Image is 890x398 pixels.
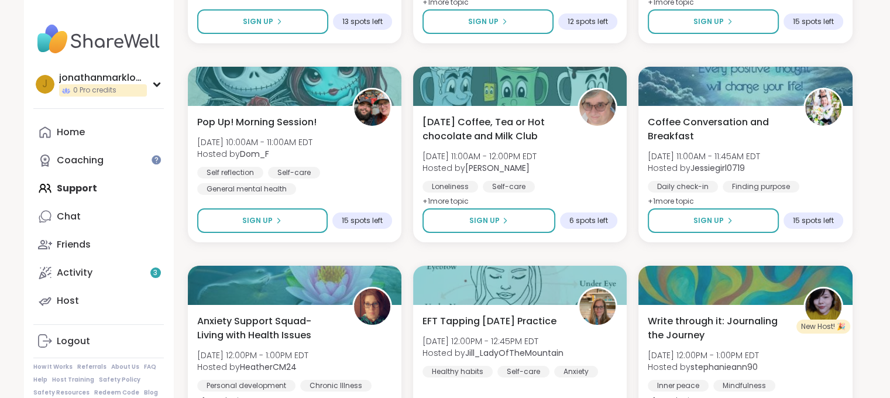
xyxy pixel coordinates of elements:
span: [DATE] 12:00PM - 1:00PM EDT [648,349,759,361]
img: Dom_F [354,90,390,126]
span: j [42,77,47,92]
span: Sign Up [243,16,273,27]
div: General mental health [197,183,296,195]
a: FAQ [144,363,156,371]
span: Sign Up [469,215,499,226]
span: [DATE] Coffee, Tea or Hot chocolate and Milk Club [422,115,565,143]
b: [PERSON_NAME] [465,162,530,174]
span: Anxiety Support Squad- Living with Health Issues [197,314,339,342]
span: Sign Up [693,16,724,27]
button: Sign Up [422,208,555,233]
a: Logout [33,327,164,355]
span: 15 spots left [793,216,834,225]
span: [DATE] 10:00AM - 11:00AM EDT [197,136,312,148]
div: New Host! 🎉 [796,320,850,334]
span: Hosted by [648,162,760,174]
span: [DATE] 11:00AM - 12:00PM EDT [422,150,537,162]
img: Jessiegirl0719 [805,90,841,126]
div: Healthy habits [422,366,493,378]
div: Daily check-in [648,181,718,193]
button: Sign Up [648,9,778,34]
div: Mindfulness [713,380,775,392]
b: HeatherCM24 [240,361,297,373]
div: Activity [57,266,92,279]
div: Self-care [497,366,549,378]
span: 6 spots left [569,216,608,225]
a: Referrals [77,363,106,371]
span: [DATE] 11:00AM - 11:45AM EDT [648,150,760,162]
button: Sign Up [422,9,554,34]
span: 0 Pro credits [73,85,116,95]
img: HeatherCM24 [354,289,390,325]
div: jonathanmarklowell [59,71,147,84]
span: 3 [153,268,157,278]
img: ShareWell Nav Logo [33,19,164,60]
a: Safety Policy [99,376,140,384]
span: Sign Up [468,16,499,27]
span: Sign Up [693,215,724,226]
span: [DATE] 12:00PM - 12:45PM EDT [422,335,563,347]
span: 15 spots left [793,17,834,26]
div: Logout [57,335,90,348]
span: Hosted by [197,148,312,160]
span: Sign Up [242,215,273,226]
div: Anxiety [554,366,598,378]
button: Sign Up [648,208,778,233]
a: Redeem Code [94,389,139,397]
span: Coffee Conversation and Breakfast [648,115,790,143]
div: Finding purpose [723,181,799,193]
span: Hosted by [422,162,537,174]
button: Sign Up [197,208,328,233]
span: 15 spots left [342,216,383,225]
iframe: Spotlight [152,155,161,164]
span: 12 spots left [568,17,608,26]
div: Home [57,126,85,139]
a: Blog [144,389,158,397]
span: 13 spots left [342,17,383,26]
button: Sign Up [197,9,328,34]
div: Chronic Illness [300,380,372,392]
span: Hosted by [197,361,308,373]
img: Susan [579,90,616,126]
a: Chat [33,203,164,231]
span: Hosted by [422,347,563,359]
a: Activity3 [33,259,164,287]
span: [DATE] 12:00PM - 1:00PM EDT [197,349,308,361]
div: Personal development [197,380,295,392]
a: How It Works [33,363,73,371]
b: Jill_LadyOfTheMountain [465,347,563,359]
div: Friends [57,238,91,251]
div: Chat [57,210,81,223]
div: Inner peace [648,380,709,392]
div: Coaching [57,154,104,167]
span: Pop Up! Morning Session! [197,115,317,129]
a: Help [33,376,47,384]
a: Home [33,118,164,146]
b: Dom_F [240,148,269,160]
b: Jessiegirl0719 [690,162,745,174]
b: stephanieann90 [690,361,758,373]
div: Self reflection [197,167,263,179]
div: Self-care [268,167,320,179]
img: Jill_LadyOfTheMountain [579,289,616,325]
div: Self-care [483,181,535,193]
a: Host [33,287,164,315]
a: About Us [111,363,139,371]
a: Safety Resources [33,389,90,397]
span: Write through it: Journaling the Journey [648,314,790,342]
img: stephanieann90 [805,289,841,325]
div: Host [57,294,79,307]
span: EFT Tapping [DATE] Practice [422,314,556,328]
a: Coaching [33,146,164,174]
div: Loneliness [422,181,478,193]
span: Hosted by [648,361,759,373]
a: Host Training [52,376,94,384]
a: Friends [33,231,164,259]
